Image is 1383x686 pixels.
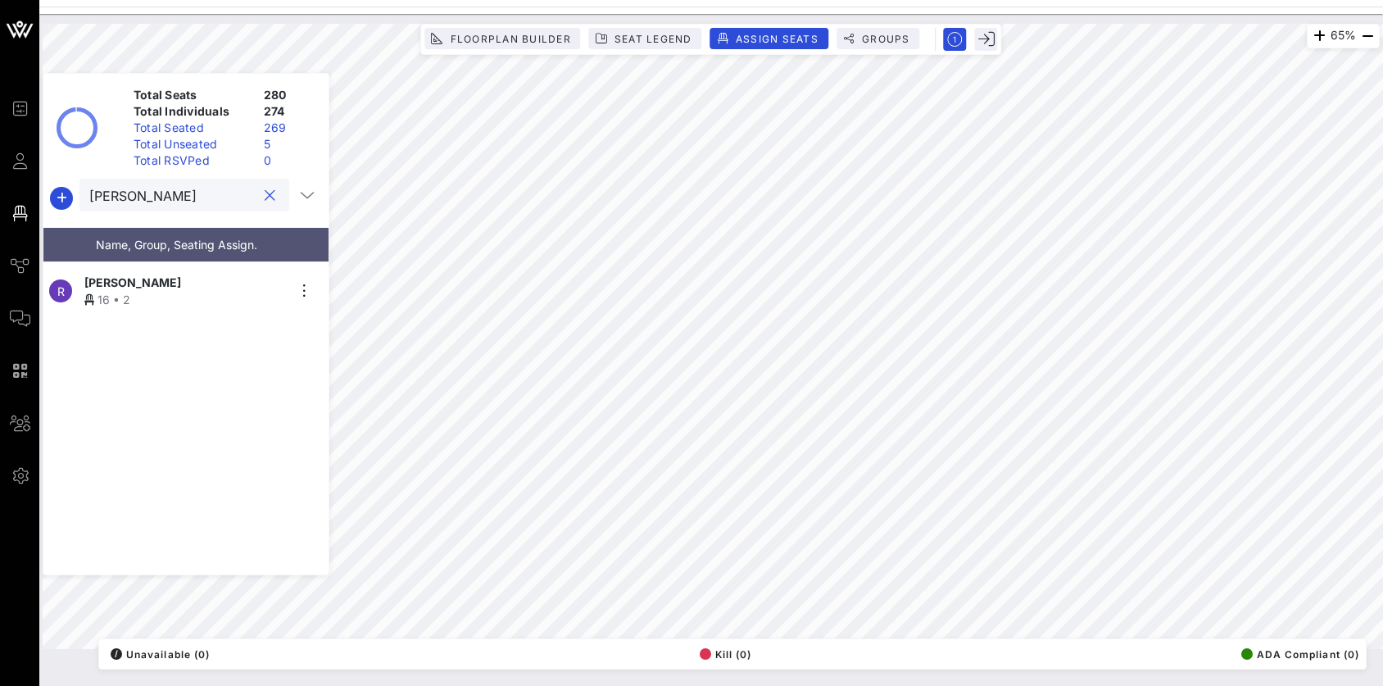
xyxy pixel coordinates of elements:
span: [PERSON_NAME] [84,274,181,291]
button: ADA Compliant (0) [1236,643,1359,666]
div: Total Seats [127,87,257,103]
div: 16 • 2 [84,291,286,308]
button: Seat Legend [589,28,702,49]
div: Total RSVPed [127,152,257,169]
span: Floorplan Builder [449,33,570,45]
div: 280 [257,87,322,103]
span: Name, Group, Seating Assign. [96,238,257,252]
button: Groups [837,28,920,49]
div: 269 [257,120,322,136]
div: Total Individuals [127,103,257,120]
div: Total Seated [127,120,257,136]
span: Assign Seats [735,33,818,45]
button: Assign Seats [710,28,828,49]
div: Total Unseated [127,136,257,152]
div: 65% [1307,24,1380,48]
div: 274 [257,103,322,120]
span: ADA Compliant (0) [1241,648,1359,661]
span: R [57,284,65,298]
button: /Unavailable (0) [106,643,210,666]
span: Seat Legend [614,33,692,45]
button: Kill (0) [695,643,752,666]
div: 0 [257,152,322,169]
button: Floorplan Builder [424,28,580,49]
span: Unavailable (0) [111,648,210,661]
span: Groups [861,33,910,45]
div: 5 [257,136,322,152]
button: clear icon [265,188,275,204]
span: Kill (0) [700,648,752,661]
div: / [111,648,122,660]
